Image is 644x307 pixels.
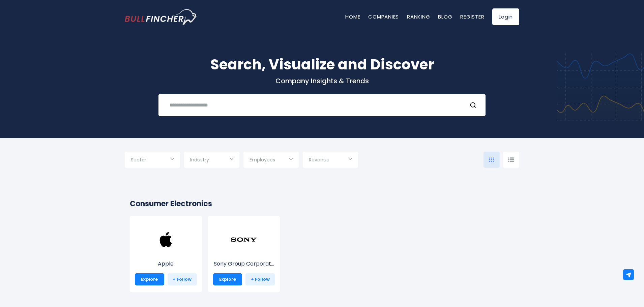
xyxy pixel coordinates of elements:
[309,154,352,166] input: Selection
[309,157,329,163] span: Revenue
[190,154,233,166] input: Selection
[135,273,164,285] a: Explore
[213,239,275,268] a: Sony Group Corporat...
[135,239,197,268] a: Apple
[489,157,494,162] img: icon-comp-grid.svg
[250,154,293,166] input: Selection
[245,273,275,285] a: + Follow
[135,260,197,268] p: Apple
[368,13,399,20] a: Companies
[131,154,174,166] input: Selection
[125,9,197,25] a: Go to homepage
[492,8,519,25] a: Login
[508,157,514,162] img: icon-comp-list-view.svg
[407,13,430,20] a: Ranking
[213,273,242,285] a: Explore
[130,198,514,209] h2: Consumer Electronics
[230,226,257,253] img: SONY.png
[125,54,519,75] h1: Search, Visualize and Discover
[190,157,209,163] span: Industry
[168,273,197,285] a: + Follow
[460,13,484,20] a: Register
[125,9,198,25] img: Bullfincher logo
[213,260,275,268] p: Sony Group Corporation
[125,76,519,85] p: Company Insights & Trends
[345,13,360,20] a: Home
[250,157,275,163] span: Employees
[438,13,452,20] a: Blog
[152,226,179,253] img: AAPL.png
[131,157,146,163] span: Sector
[470,101,478,110] button: Search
